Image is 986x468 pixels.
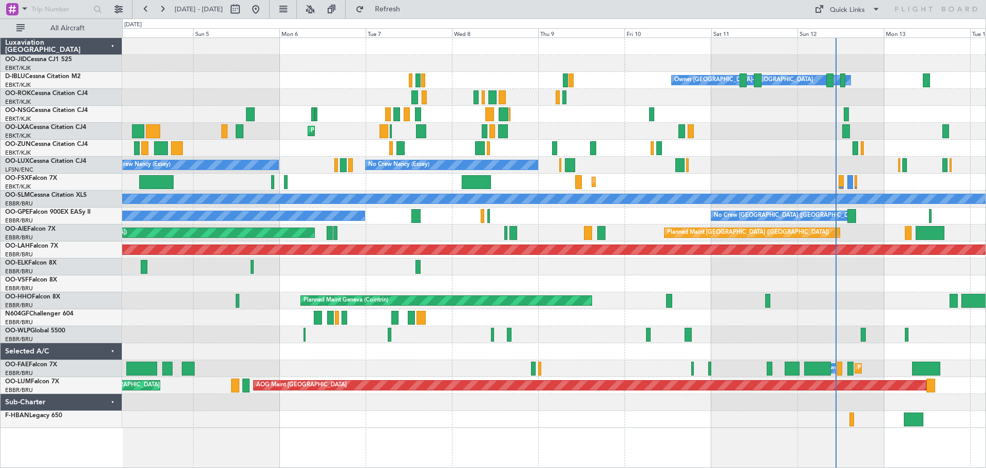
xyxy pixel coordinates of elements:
[5,192,87,198] a: OO-SLMCessna Citation XLS
[5,183,31,191] a: EBKT/KJK
[667,225,829,240] div: Planned Maint [GEOGRAPHIC_DATA] ([GEOGRAPHIC_DATA])
[175,5,223,14] span: [DATE] - [DATE]
[624,28,711,38] div: Fri 10
[256,378,347,393] div: AOG Maint [GEOGRAPHIC_DATA]
[5,311,73,317] a: N604GFChallenger 604
[5,209,90,215] a: OO-GPEFalcon 900EX EASy II
[5,251,33,258] a: EBBR/BRU
[5,124,29,130] span: OO-LXA
[5,379,59,385] a: OO-LUMFalcon 7X
[5,362,29,368] span: OO-FAE
[5,115,31,123] a: EBKT/KJK
[5,107,88,114] a: OO-NSGCessna Citation CJ4
[5,260,56,266] a: OO-ELKFalcon 8X
[5,132,31,140] a: EBKT/KJK
[674,72,813,88] div: Owner [GEOGRAPHIC_DATA]-[GEOGRAPHIC_DATA]
[107,28,193,38] div: Sat 4
[5,57,72,63] a: OO-JIDCessna CJ1 525
[5,64,31,72] a: EBKT/KJK
[11,20,111,36] button: All Aircraft
[5,277,29,283] span: OO-VSF
[5,73,81,80] a: D-IBLUCessna Citation M2
[5,226,27,232] span: OO-AIE
[5,175,57,181] a: OO-FSXFalcon 7X
[5,277,57,283] a: OO-VSFFalcon 8X
[193,28,279,38] div: Sun 5
[109,157,170,173] div: No Crew Nancy (Essey)
[311,123,430,139] div: Planned Maint Kortrijk-[GEOGRAPHIC_DATA]
[304,293,388,308] div: Planned Maint Geneva (Cointrin)
[711,28,798,38] div: Sat 11
[5,243,30,249] span: OO-LAH
[5,107,31,114] span: OO-NSG
[5,413,62,419] a: F-HBANLegacy 650
[5,319,33,326] a: EBBR/BRU
[830,5,865,15] div: Quick Links
[5,328,30,334] span: OO-WLP
[884,28,970,38] div: Mon 13
[5,73,25,80] span: D-IBLU
[5,81,31,89] a: EBKT/KJK
[31,2,90,17] input: Trip Number
[5,285,33,292] a: EBBR/BRU
[366,28,452,38] div: Tue 7
[5,335,33,343] a: EBBR/BRU
[5,57,27,63] span: OO-JID
[5,141,88,147] a: OO-ZUNCessna Citation CJ4
[5,413,29,419] span: F-HBAN
[351,1,412,17] button: Refresh
[5,302,33,309] a: EBBR/BRU
[5,124,86,130] a: OO-LXACessna Citation CJ4
[5,386,33,394] a: EBBR/BRU
[5,90,31,97] span: OO-ROK
[809,1,885,17] button: Quick Links
[452,28,538,38] div: Wed 8
[798,28,884,38] div: Sun 12
[5,294,60,300] a: OO-HHOFalcon 8X
[5,209,29,215] span: OO-GPE
[5,369,33,377] a: EBBR/BRU
[5,268,33,275] a: EBBR/BRU
[5,234,33,241] a: EBBR/BRU
[5,166,33,174] a: LFSN/ENC
[5,260,28,266] span: OO-ELK
[5,158,86,164] a: OO-LUXCessna Citation CJ4
[27,25,108,32] span: All Aircraft
[5,294,32,300] span: OO-HHO
[5,217,33,224] a: EBBR/BRU
[858,361,947,376] div: Planned Maint Melsbroek Air Base
[5,192,30,198] span: OO-SLM
[124,21,142,29] div: [DATE]
[538,28,624,38] div: Thu 9
[5,226,55,232] a: OO-AIEFalcon 7X
[5,328,65,334] a: OO-WLPGlobal 5500
[366,6,409,13] span: Refresh
[714,208,886,223] div: No Crew [GEOGRAPHIC_DATA] ([GEOGRAPHIC_DATA] National)
[279,28,366,38] div: Mon 6
[5,141,31,147] span: OO-ZUN
[5,362,57,368] a: OO-FAEFalcon 7X
[5,200,33,208] a: EBBR/BRU
[5,98,31,106] a: EBKT/KJK
[368,157,429,173] div: No Crew Nancy (Essey)
[5,243,58,249] a: OO-LAHFalcon 7X
[5,158,29,164] span: OO-LUX
[5,379,31,385] span: OO-LUM
[5,311,29,317] span: N604GF
[5,149,31,157] a: EBKT/KJK
[595,174,714,190] div: Planned Maint Kortrijk-[GEOGRAPHIC_DATA]
[5,90,88,97] a: OO-ROKCessna Citation CJ4
[5,175,29,181] span: OO-FSX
